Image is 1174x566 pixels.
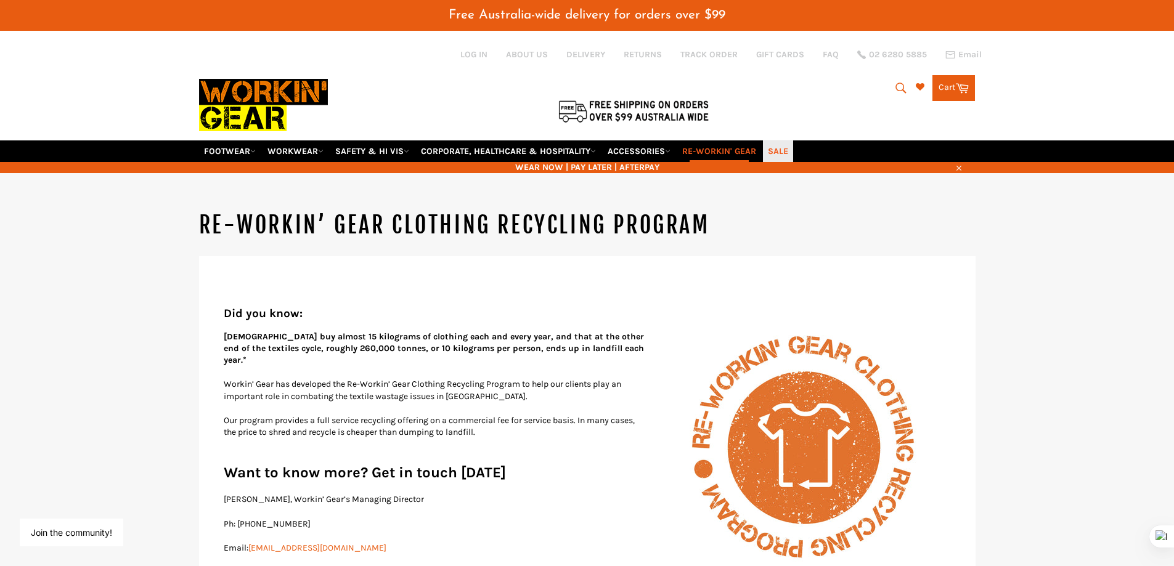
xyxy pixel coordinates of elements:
a: Cart [932,75,975,101]
a: ACCESSORIES [603,140,675,162]
p: Our program provides a full service recycling offering on a commercial fee for service basis. In ... [224,414,951,439]
a: FAQ [823,49,839,60]
a: Log in [460,49,487,60]
p: [PERSON_NAME], Workin’ Gear’s Managing Director [224,493,951,505]
span: WEAR NOW | PAY LATER | AFTERPAY [199,161,976,173]
a: [EMAIL_ADDRESS][DOMAIN_NAME] [248,543,386,553]
img: Flat $9.95 shipping Australia wide [556,98,711,124]
a: ABOUT US [506,49,548,60]
a: CORPORATE, HEALTHCARE & HOSPITALITY [416,140,601,162]
p: Ph: [PHONE_NUMBER] [224,518,951,530]
a: 02 6280 5885 [857,51,927,59]
a: RETURNS [624,49,662,60]
h2: Did you know: [224,305,951,321]
a: WORKWEAR [263,140,328,162]
a: SAFETY & HI VIS [330,140,414,162]
p: Workin’ Gear has developed the Re-Workin’ Gear Clothing Recycling Program to help our clients pla... [224,378,951,402]
img: Workin Gear leaders in Workwear, Safety Boots, PPE, Uniforms. Australia's No.1 in Workwear [199,70,328,140]
a: GIFT CARDS [756,49,804,60]
a: RE-WORKIN' GEAR [677,140,761,162]
h3: Want to know more? Get in touch [DATE] [224,463,951,483]
span: Free Australia-wide delivery for orders over $99 [449,9,725,22]
a: SALE [763,140,793,162]
a: TRACK ORDER [680,49,738,60]
a: FOOTWEAR [199,140,261,162]
span: Email [958,51,982,59]
button: Join the community! [31,527,112,538]
a: Email [945,50,982,60]
strong: [DEMOGRAPHIC_DATA] buy almost 15 kilograms of clothing each and every year, and that at the other... [224,331,644,366]
a: DELIVERY [566,49,605,60]
p: Email: [224,542,951,554]
h1: Re-Workin’ Gear Clothing Recycling Program [199,210,976,241]
span: 02 6280 5885 [869,51,927,59]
